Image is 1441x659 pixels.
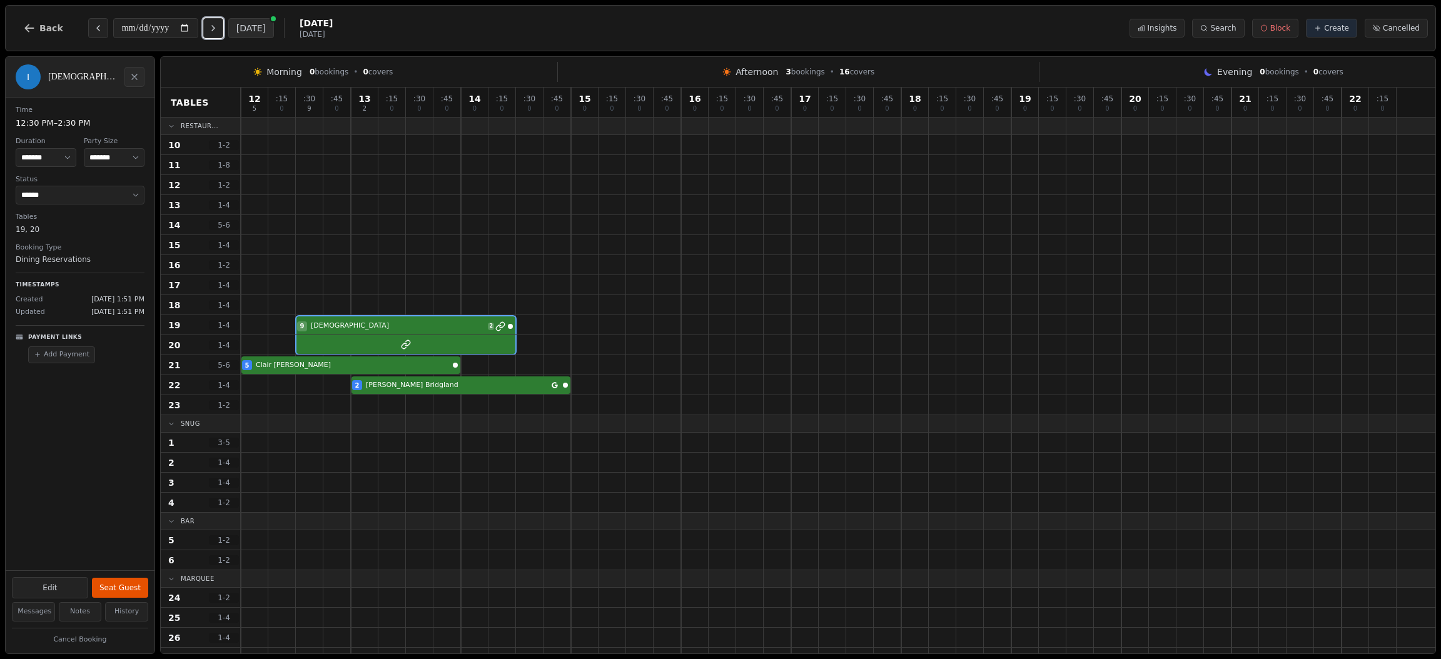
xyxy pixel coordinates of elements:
[168,259,180,271] span: 16
[1313,67,1343,77] span: covers
[1313,68,1318,76] span: 0
[1267,95,1278,103] span: : 15
[1260,68,1265,76] span: 0
[826,95,838,103] span: : 15
[209,300,239,310] span: 1 - 4
[168,379,180,391] span: 22
[209,613,239,623] span: 1 - 4
[445,106,448,112] span: 0
[168,631,180,644] span: 26
[1129,94,1141,103] span: 20
[168,239,180,251] span: 15
[1074,95,1086,103] span: : 30
[16,64,41,89] div: I
[552,382,558,388] svg: Google booking
[168,199,180,211] span: 13
[1192,19,1244,38] button: Search
[1050,106,1054,112] span: 0
[209,498,239,508] span: 1 - 2
[1130,19,1185,38] button: Insights
[168,496,174,509] span: 4
[1188,106,1191,112] span: 0
[168,436,174,449] span: 1
[555,106,559,112] span: 0
[209,140,239,150] span: 1 - 2
[1325,106,1329,112] span: 0
[353,67,358,77] span: •
[1078,106,1081,112] span: 0
[363,68,368,76] span: 0
[747,106,751,112] span: 0
[266,66,302,78] span: Morning
[209,593,239,603] span: 1 - 2
[1324,23,1349,33] span: Create
[168,456,174,469] span: 2
[209,633,239,643] span: 1 - 4
[16,105,144,116] dt: Time
[606,95,618,103] span: : 15
[168,219,180,231] span: 14
[168,279,180,291] span: 17
[786,68,791,76] span: 3
[92,578,148,598] button: Seat Guest
[1215,106,1219,112] span: 0
[276,95,288,103] span: : 15
[168,139,180,151] span: 10
[527,106,531,112] span: 0
[209,200,239,210] span: 1 - 4
[16,243,144,253] dt: Booking Type
[181,516,195,526] span: Bar
[181,121,218,131] span: Restaur...
[168,179,180,191] span: 12
[1105,106,1109,112] span: 0
[181,574,215,583] span: Marquee
[16,212,144,223] dt: Tables
[1211,95,1223,103] span: : 45
[661,95,673,103] span: : 45
[1377,95,1388,103] span: : 15
[803,106,807,112] span: 0
[310,67,348,77] span: bookings
[16,254,144,265] dd: Dining Reservations
[168,159,180,171] span: 11
[689,94,700,103] span: 16
[59,602,102,621] button: Notes
[913,106,917,112] span: 0
[28,346,95,363] button: Add Payment
[209,380,239,390] span: 1 - 4
[28,333,82,342] p: Payment Links
[1353,106,1357,112] span: 0
[488,323,494,330] span: 2
[579,94,590,103] span: 15
[885,106,889,112] span: 0
[968,106,971,112] span: 0
[1252,19,1298,38] button: Block
[203,18,223,38] button: Next day
[1270,23,1290,33] span: Block
[310,68,315,76] span: 0
[168,534,174,546] span: 5
[300,29,333,39] span: [DATE]
[248,94,260,103] span: 12
[209,458,239,468] span: 1 - 4
[209,340,239,350] span: 1 - 4
[168,359,180,371] span: 21
[1160,106,1164,112] span: 0
[830,67,834,77] span: •
[16,281,144,289] p: Timestamps
[1210,23,1236,33] span: Search
[500,106,503,112] span: 0
[857,106,861,112] span: 0
[634,95,645,103] span: : 30
[1184,95,1196,103] span: : 30
[665,106,669,112] span: 0
[209,535,239,545] span: 1 - 2
[209,160,239,170] span: 1 - 8
[355,381,360,390] span: 2
[1304,67,1308,77] span: •
[1365,19,1428,38] button: Cancelled
[300,321,305,331] span: 9
[1260,67,1298,77] span: bookings
[12,577,88,598] button: Edit
[366,380,549,391] span: [PERSON_NAME] Bridgland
